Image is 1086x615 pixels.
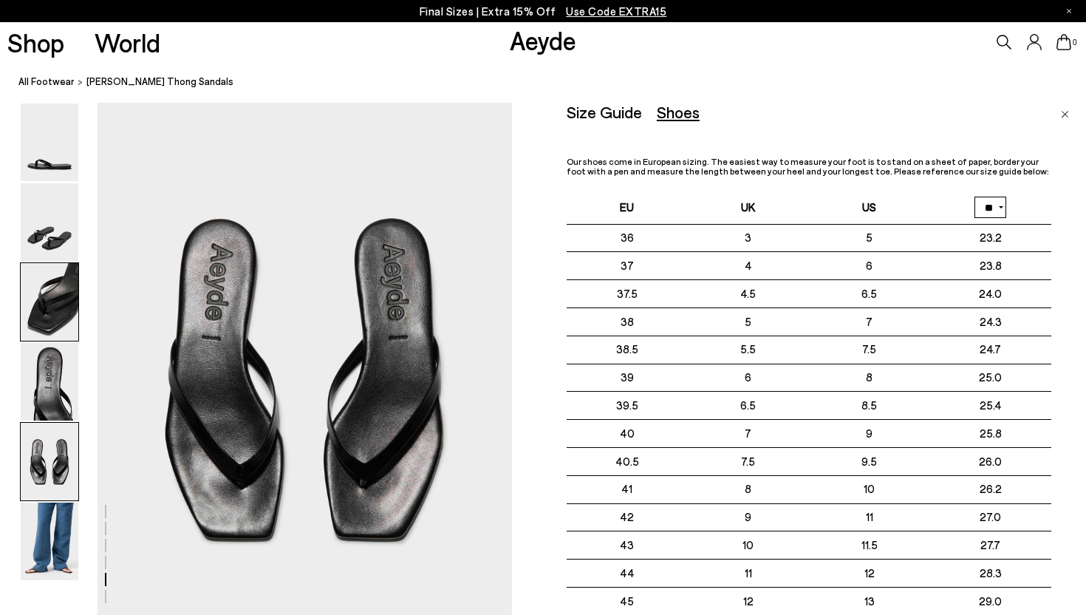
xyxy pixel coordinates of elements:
[809,224,930,252] td: 5
[809,280,930,308] td: 6.5
[809,420,930,448] td: 9
[95,30,160,55] a: World
[809,364,930,392] td: 8
[21,183,78,261] img: Renee Leather Thong Sandals - Image 2
[809,336,930,364] td: 7.5
[688,224,809,252] td: 3
[930,336,1051,364] td: 24.7
[657,103,700,121] div: Shoes
[930,560,1051,588] td: 28.3
[567,447,688,475] td: 40.5
[567,157,1051,176] p: Our shoes come in European sizing. The easiest way to measure your foot is to stand on a sheet of...
[809,447,930,475] td: 9.5
[567,103,642,121] div: Size Guide
[1071,38,1079,47] span: 0
[930,392,1051,420] td: 25.4
[809,307,930,336] td: 7
[809,560,930,588] td: 12
[18,62,1086,103] nav: breadcrumb
[930,224,1051,252] td: 23.2
[21,343,78,421] img: Renee Leather Thong Sandals - Image 4
[567,191,688,224] th: EU
[688,503,809,531] td: 9
[21,103,78,181] img: Renee Leather Thong Sandals - Image 1
[567,252,688,280] td: 37
[21,503,78,580] img: Renee Leather Thong Sandals - Image 6
[567,307,688,336] td: 38
[930,364,1051,392] td: 25.0
[930,531,1051,560] td: 27.7
[567,392,688,420] td: 39.5
[566,4,666,18] span: Navigate to /collections/ss25-final-sizes
[930,503,1051,531] td: 27.0
[567,531,688,560] td: 43
[688,420,809,448] td: 7
[567,280,688,308] td: 37.5
[688,531,809,560] td: 10
[420,2,667,21] p: Final Sizes | Extra 15% Off
[809,191,930,224] th: US
[567,420,688,448] td: 40
[688,307,809,336] td: 5
[1056,34,1071,50] a: 0
[567,503,688,531] td: 42
[688,447,809,475] td: 7.5
[7,30,64,55] a: Shop
[567,475,688,503] td: 41
[688,560,809,588] td: 11
[930,447,1051,475] td: 26.0
[567,560,688,588] td: 44
[86,74,233,89] span: [PERSON_NAME] Thong Sandals
[1061,103,1069,120] a: Close
[688,280,809,308] td: 4.5
[930,252,1051,280] td: 23.8
[688,336,809,364] td: 5.5
[18,74,75,89] a: All Footwear
[567,224,688,252] td: 36
[688,392,809,420] td: 6.5
[688,475,809,503] td: 8
[567,336,688,364] td: 38.5
[809,503,930,531] td: 11
[809,392,930,420] td: 8.5
[930,307,1051,336] td: 24.3
[809,252,930,280] td: 6
[688,364,809,392] td: 6
[930,280,1051,308] td: 24.0
[21,423,78,500] img: Renee Leather Thong Sandals - Image 5
[567,364,688,392] td: 39
[510,24,576,55] a: Aeyde
[21,263,78,341] img: Renee Leather Thong Sandals - Image 3
[688,191,809,224] th: UK
[809,531,930,560] td: 11.5
[930,420,1051,448] td: 25.8
[930,475,1051,503] td: 26.2
[809,475,930,503] td: 10
[688,252,809,280] td: 4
